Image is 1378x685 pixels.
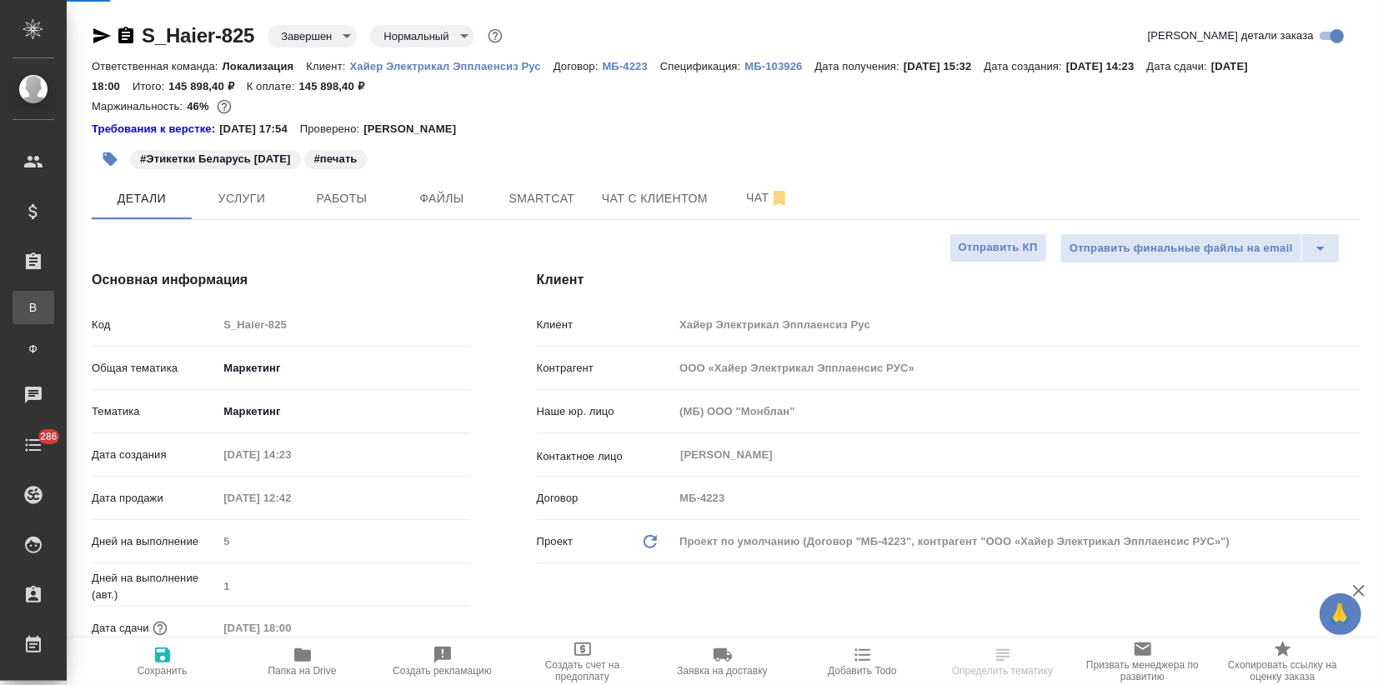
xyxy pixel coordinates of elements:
span: Детали [102,188,182,209]
p: Договор [537,490,674,507]
p: Клиент [537,317,674,333]
a: МБ-103926 [744,58,814,72]
span: Сохранить [138,665,188,677]
span: Скопировать ссылку на оценку заказа [1223,659,1343,682]
p: Контактное лицо [537,448,674,465]
p: Договор: [554,60,603,72]
a: Требования к верстке: [92,121,219,137]
input: Пустое поле [218,312,469,337]
p: #Этикетки Беларусь [DATE] [140,151,291,167]
button: Скопировать ссылку на оценку заказа [1213,638,1353,685]
p: Код [92,317,218,333]
input: Пустое поле [218,442,363,467]
span: Чат [728,187,808,208]
span: Этикетки Беларусь 14.08.2025 [128,151,303,165]
p: Дата сдачи: [1147,60,1211,72]
p: Локализация [223,60,307,72]
p: Наше юр. лицо [537,403,674,420]
button: Папка на Drive [233,638,373,685]
button: Завершен [276,29,337,43]
input: Пустое поле [218,529,469,553]
p: МБ-103926 [744,60,814,72]
button: 🙏 [1320,593,1361,635]
input: Пустое поле [674,356,1360,380]
p: 145 898,40 ₽ [298,80,376,92]
span: Отправить КП [959,238,1038,257]
span: Заявка на доставку [677,665,767,677]
p: Дата создания [92,447,218,463]
p: Дата сдачи [92,620,149,637]
input: Пустое поле [674,399,1360,423]
h4: Основная информация [92,270,470,290]
p: Контрагент [537,360,674,377]
p: Хайер Электрикал Эпплаенсиз Рус [350,60,554,72]
span: Создать рекламацию [393,665,492,677]
span: Smartcat [502,188,582,209]
span: Работы [302,188,382,209]
button: Создать рекламацию [373,638,513,685]
p: [DATE] 15:32 [904,60,985,72]
div: Маркетинг [218,354,469,382]
p: #печать [314,151,358,167]
p: Общая тематика [92,360,218,377]
p: Итого: [133,80,168,92]
input: Пустое поле [674,486,1360,510]
button: Добавить тэг [92,141,128,177]
a: S_Haier-825 [142,24,254,47]
p: 145 898,40 ₽ [168,80,246,92]
p: Дней на выполнение (авт.) [92,570,218,603]
button: Скопировать ссылку [116,26,136,46]
p: [DATE] 14:23 [1066,60,1147,72]
span: Папка на Drive [268,665,337,677]
a: В [13,291,54,324]
span: Призвать менеджера по развитию [1083,659,1203,682]
span: Ф [21,341,46,357]
a: Хайер Электрикал Эпплаенсиз Рус [350,58,554,72]
svg: Отписаться [769,188,789,208]
span: Отправить финальные файлы на email [1070,239,1293,258]
p: [PERSON_NAME] [363,121,469,137]
p: Дата получения: [815,60,904,72]
span: 🙏 [1326,597,1355,632]
div: Маркетинг [218,397,469,426]
button: Скопировать ссылку для ЯМессенджера [92,26,112,46]
a: 286 [4,424,63,466]
input: Пустое поле [218,574,469,598]
input: Пустое поле [218,486,363,510]
p: Дней на выполнение [92,533,218,550]
span: Файлы [402,188,482,209]
button: Создать счет на предоплату [513,638,653,685]
span: Услуги [202,188,282,209]
div: Завершен [268,25,357,47]
button: Сохранить [93,638,233,685]
a: Ф [13,332,54,366]
p: Тематика [92,403,218,420]
span: Добавить Todo [828,665,896,677]
button: Если добавить услуги и заполнить их объемом, то дата рассчитается автоматически [149,617,171,639]
div: Завершен [370,25,474,47]
button: Отправить финальные файлы на email [1060,233,1302,263]
p: [DATE] 17:54 [219,121,300,137]
div: split button [1060,233,1340,263]
h4: Клиент [537,270,1360,290]
button: Призвать менеджера по развитию [1073,638,1213,685]
p: Спецификация: [660,60,744,72]
p: Дата продажи [92,490,218,507]
button: 65391.00 RUB; [213,96,235,117]
button: Отправить КП [950,233,1047,262]
span: Чат с клиентом [602,188,708,209]
button: Заявка на доставку [653,638,793,685]
p: Проект [537,533,574,550]
p: Маржинальность: [92,100,187,112]
input: Пустое поле [218,616,363,640]
button: Добавить Todo [793,638,933,685]
p: Клиент: [306,60,349,72]
span: Создать счет на предоплату [523,659,643,682]
a: МБ-4223 [603,58,660,72]
input: Пустое поле [674,312,1360,337]
p: 46% [187,100,213,112]
span: В [21,299,46,316]
span: печать [303,151,369,165]
p: Дата создания: [985,60,1066,72]
button: Доп статусы указывают на важность/срочность заказа [484,25,506,47]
